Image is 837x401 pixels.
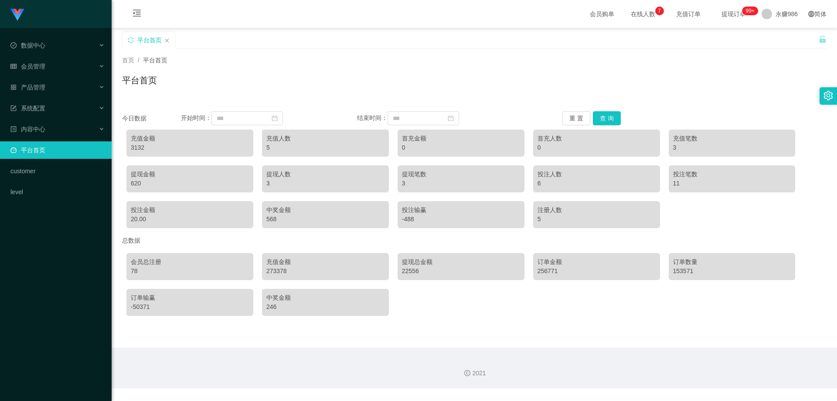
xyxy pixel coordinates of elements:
div: 投注金额 [131,206,249,215]
div: 5 [538,215,656,224]
div: 投注输赢 [402,206,520,215]
div: -50371 [131,302,249,312]
div: 78 [131,267,249,276]
div: 首充人数 [538,134,656,143]
div: 153571 [673,267,791,276]
div: 提现总金额 [402,257,520,267]
div: 3 [673,143,791,152]
div: 中奖金额 [266,206,384,215]
span: 提现订单 [717,11,750,17]
i: 图标: calendar [272,115,278,121]
div: 订单金额 [538,257,656,267]
span: 在线人数 [626,11,660,17]
div: 总数据 [122,233,827,249]
i: 图标: calendar [448,115,454,121]
div: 0 [538,143,656,152]
p: 7 [658,7,661,15]
div: 充值笔数 [673,134,791,143]
a: 图标: dashboard平台首页 [10,141,105,159]
i: 图标: close [164,38,170,43]
span: 会员管理 [10,63,45,70]
i: 图标: setting [823,91,833,100]
span: 平台首页 [143,57,167,64]
div: 3 [402,179,520,188]
div: 充值金额 [266,257,384,267]
i: 图标: profile [10,126,17,132]
div: 2021 [119,369,830,378]
div: 提现笔数 [402,170,520,179]
div: 3132 [131,143,249,152]
div: 3 [266,179,384,188]
div: 投注人数 [538,170,656,179]
i: 图标: table [10,63,17,69]
button: 查 询 [593,111,621,125]
div: 273378 [266,267,384,276]
span: / [138,57,139,64]
div: 提现人数 [266,170,384,179]
div: 20.00 [131,215,249,224]
i: 图标: unlock [819,35,827,43]
div: 会员总注册 [131,257,249,267]
div: -488 [402,215,520,224]
span: 系统配置 [10,105,45,112]
i: 图标: copyright [464,370,470,376]
div: 投注笔数 [673,170,791,179]
div: 充值人数 [266,134,384,143]
div: 246 [266,302,384,312]
i: 图标: check-circle-o [10,42,17,48]
span: 开始时间： [181,114,211,121]
sup: 273 [742,7,758,15]
div: 订单输赢 [131,293,249,302]
a: customer [10,162,105,180]
span: 数据中心 [10,42,45,49]
div: 568 [266,215,384,224]
i: 图标: sync [128,37,134,43]
span: 充值订单 [672,11,705,17]
span: 产品管理 [10,84,45,91]
i: 图标: form [10,105,17,111]
div: 5 [266,143,384,152]
div: 620 [131,179,249,188]
div: 256771 [538,267,656,276]
div: 订单数量 [673,257,791,267]
div: 注册人数 [538,206,656,215]
sup: 7 [655,7,664,15]
div: 首充金额 [402,134,520,143]
img: logo.9652507e.png [10,9,24,21]
div: 22556 [402,267,520,276]
span: 结束时间： [357,114,388,121]
div: 0 [402,143,520,152]
div: 今日数据 [122,114,181,123]
div: 中奖金额 [266,293,384,302]
i: 图标: global [808,11,814,17]
div: 提现金额 [131,170,249,179]
button: 重 置 [562,111,590,125]
div: 平台首页 [137,32,162,48]
h1: 平台首页 [122,74,157,87]
div: 6 [538,179,656,188]
i: 图标: menu-fold [122,0,152,28]
div: 充值金额 [131,134,249,143]
span: 内容中心 [10,126,45,133]
a: level [10,183,105,201]
i: 图标: appstore-o [10,84,17,90]
span: 首页 [122,57,134,64]
div: 11 [673,179,791,188]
